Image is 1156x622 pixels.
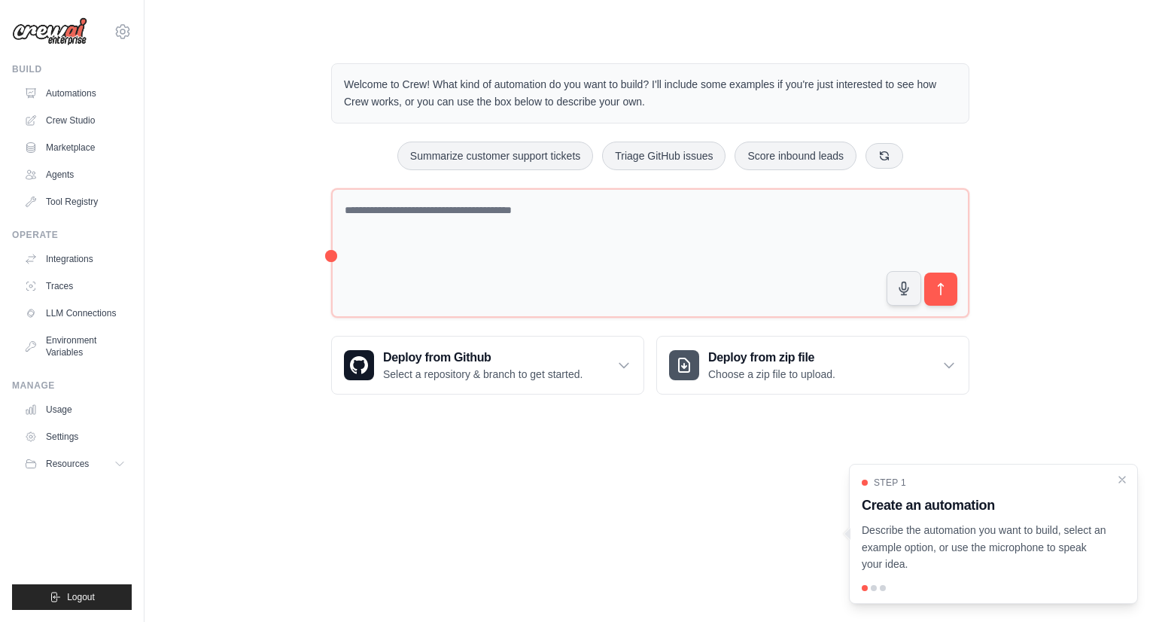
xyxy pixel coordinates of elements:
[344,76,957,111] p: Welcome to Crew! What kind of automation do you want to build? I'll include some examples if you'...
[862,522,1107,573] p: Describe the automation you want to build, select an example option, or use the microphone to spe...
[18,328,132,364] a: Environment Variables
[18,81,132,105] a: Automations
[397,142,593,170] button: Summarize customer support tickets
[735,142,856,170] button: Score inbound leads
[383,367,583,382] p: Select a repository & branch to get started.
[46,458,89,470] span: Resources
[18,247,132,271] a: Integrations
[12,584,132,610] button: Logout
[874,477,906,489] span: Step 1
[383,349,583,367] h3: Deploy from Github
[18,425,132,449] a: Settings
[18,136,132,160] a: Marketplace
[18,190,132,214] a: Tool Registry
[602,142,726,170] button: Triage GitHub issues
[12,380,132,392] div: Manage
[12,17,87,46] img: Logo
[708,349,835,367] h3: Deploy from zip file
[18,274,132,298] a: Traces
[1116,474,1128,486] button: Close walkthrough
[708,367,835,382] p: Choose a zip file to upload.
[862,495,1107,516] h3: Create an automation
[18,163,132,187] a: Agents
[12,229,132,241] div: Operate
[18,108,132,133] a: Crew Studio
[18,452,132,476] button: Resources
[67,591,95,603] span: Logout
[18,301,132,325] a: LLM Connections
[18,398,132,422] a: Usage
[12,63,132,75] div: Build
